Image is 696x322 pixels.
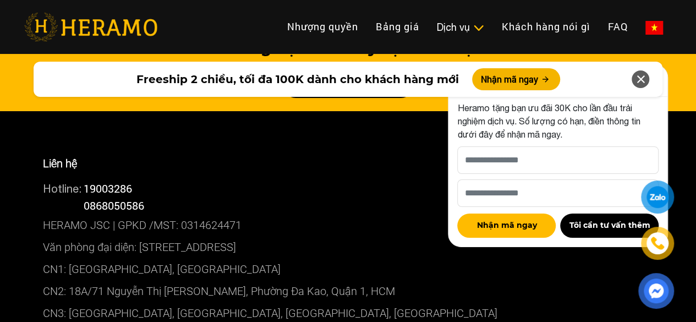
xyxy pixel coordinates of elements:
[643,228,672,258] a: phone-icon
[472,68,560,90] button: Nhận mã ngay
[457,101,659,141] p: Heramo tặng bạn ưu đãi 30K cho lần đầu trải nghiệm dịch vụ. Số lượng có hạn, điền thông tin dưới ...
[43,236,654,258] p: Văn phòng đại diện: [STREET_ADDRESS]
[457,214,556,238] button: Nhận mã ngay
[43,280,654,302] p: CN2: 18A/71 Nguyễn Thị [PERSON_NAME], Phường Đa Kao, Quận 1, HCM
[43,155,654,172] p: Liên hệ
[493,15,599,39] a: Khách hàng nói gì
[84,198,144,212] span: 0868050586
[24,13,157,41] img: heramo-logo.png
[645,21,663,35] img: vn-flag.png
[43,258,654,280] p: CN1: [GEOGRAPHIC_DATA], [GEOGRAPHIC_DATA]
[473,23,484,34] img: subToggleIcon
[136,71,459,88] span: Freeship 2 chiều, tối đa 100K dành cho khách hàng mới
[43,182,81,195] span: Hotline:
[437,20,484,35] div: Dịch vụ
[599,15,637,39] a: FAQ
[651,237,664,249] img: phone-icon
[367,15,428,39] a: Bảng giá
[84,181,132,195] a: 19003286
[43,214,654,236] p: HERAMO JSC | GPKD /MST: 0314624471
[560,214,659,238] button: Tôi cần tư vấn thêm
[278,15,367,39] a: Nhượng quyền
